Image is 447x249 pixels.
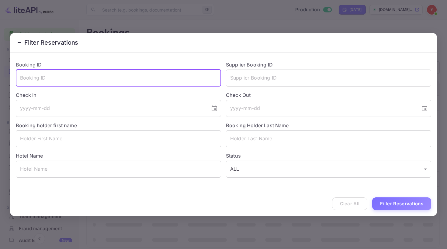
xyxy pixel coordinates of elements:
label: Check Out [226,91,431,99]
button: Choose date [208,102,220,114]
label: Booking holder first name [16,122,77,128]
input: yyyy-mm-dd [226,100,416,117]
label: Booking Holder Last Name [226,122,289,128]
input: Hotel Name [16,161,221,178]
label: Status [226,152,431,159]
h2: Filter Reservations [10,33,437,52]
label: Check In [16,91,221,99]
button: Choose date [418,102,431,114]
label: Booking ID [16,62,42,68]
input: Supplier Booking ID [226,70,431,87]
input: Booking ID [16,70,221,87]
input: Holder First Name [16,130,221,147]
div: ALL [226,161,431,178]
input: yyyy-mm-dd [16,100,206,117]
label: Supplier Booking ID [226,62,273,68]
input: Holder Last Name [226,130,431,147]
label: Hotel Name [16,153,43,159]
button: Filter Reservations [372,197,431,210]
